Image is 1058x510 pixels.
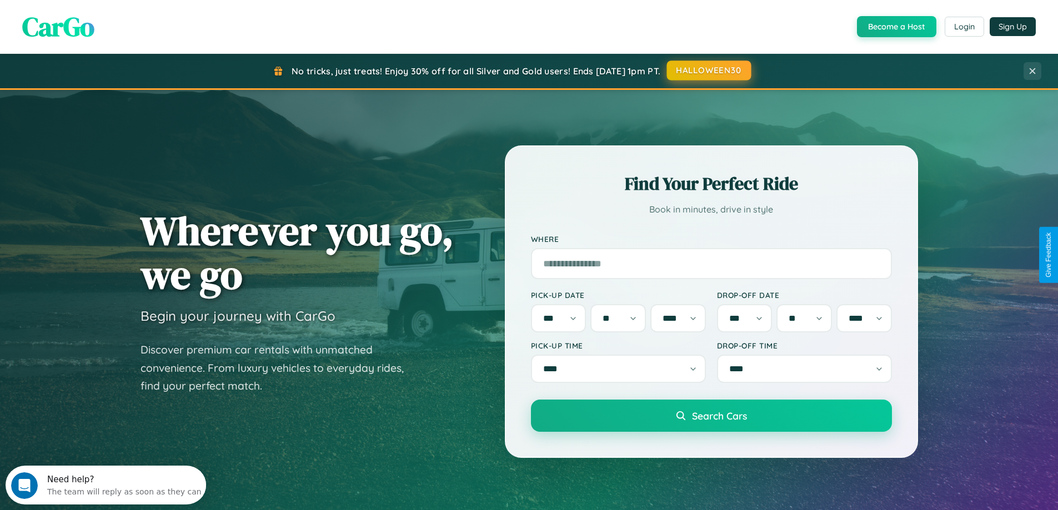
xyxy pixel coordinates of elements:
[531,290,706,300] label: Pick-up Date
[531,234,892,244] label: Where
[531,400,892,432] button: Search Cars
[141,341,418,395] p: Discover premium car rentals with unmatched convenience. From luxury vehicles to everyday rides, ...
[857,16,936,37] button: Become a Host
[1045,233,1052,277] div: Give Feedback
[717,290,892,300] label: Drop-off Date
[42,9,196,18] div: Need help?
[141,209,454,296] h1: Wherever you go, we go
[717,341,892,350] label: Drop-off Time
[945,17,984,37] button: Login
[692,410,747,422] span: Search Cars
[531,201,892,218] p: Book in minutes, drive in style
[22,8,94,45] span: CarGo
[42,18,196,30] div: The team will reply as soon as they can
[4,4,207,35] div: Open Intercom Messenger
[6,466,206,504] iframe: Intercom live chat discovery launcher
[667,60,751,80] button: HALLOWEEN30
[531,341,706,350] label: Pick-up Time
[531,171,892,196] h2: Find Your Perfect Ride
[141,307,335,324] h3: Begin your journey with CarGo
[990,17,1036,36] button: Sign Up
[292,65,660,77] span: No tricks, just treats! Enjoy 30% off for all Silver and Gold users! Ends [DATE] 1pm PT.
[11,472,38,499] iframe: Intercom live chat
